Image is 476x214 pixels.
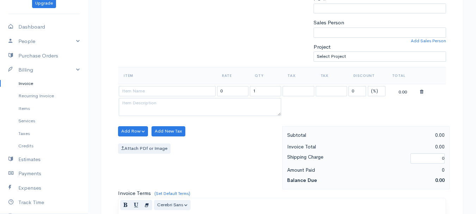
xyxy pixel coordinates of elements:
[411,38,446,44] a: Add Sales Person
[348,67,387,84] th: Discount
[154,191,190,196] a: (Set Default Terms)
[366,166,448,175] div: 0
[314,43,330,51] label: Project
[131,200,142,210] button: Underline (CTRL+U)
[118,143,171,154] label: Attach PDf or Image
[284,166,366,175] div: Amount Paid
[154,200,191,210] button: Font Family
[249,67,282,84] th: Qty
[435,177,445,183] span: 0.00
[118,189,151,197] label: Invoice Terms
[315,67,348,84] th: Tax
[157,202,183,208] span: Cerebri Sans
[282,67,315,84] th: Tax
[284,142,366,151] div: Invoice Total
[119,86,216,96] input: Item Name
[387,87,419,96] div: 0.00
[287,177,317,183] strong: Balance Due
[366,131,448,140] div: 0.00
[284,153,407,164] div: Shipping Charge
[120,200,131,210] button: Bold (CTRL+B)
[216,67,249,84] th: Rate
[118,126,148,136] button: Add Row
[152,126,185,136] button: Add New Tax
[387,67,419,84] th: Total
[118,67,216,84] th: Item
[284,131,366,140] div: Subtotal
[366,142,448,151] div: 0.00
[314,19,344,27] label: Sales Person
[141,200,152,210] button: Remove Font Style (CTRL+\)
